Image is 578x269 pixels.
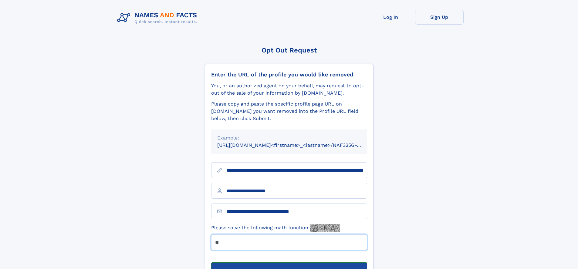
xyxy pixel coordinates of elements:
[367,10,415,25] a: Log In
[211,100,367,122] div: Please copy and paste the specific profile page URL on [DOMAIN_NAME] you want removed into the Pr...
[217,142,379,148] small: [URL][DOMAIN_NAME]<firstname>_<lastname>/NAF325G-xxxxxxxx
[211,82,367,97] div: You, or an authorized agent on your behalf, may request to opt-out of the sale of your informatio...
[205,46,374,54] div: Opt Out Request
[211,71,367,78] div: Enter the URL of the profile you would like removed
[217,134,361,142] div: Example:
[115,10,202,26] img: Logo Names and Facts
[211,224,340,232] label: Please solve the following math function:
[415,10,464,25] a: Sign Up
